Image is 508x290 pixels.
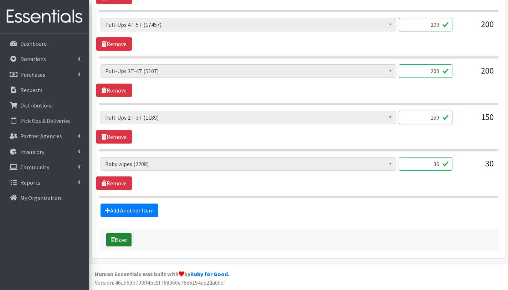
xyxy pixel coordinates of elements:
[3,114,86,128] a: Pick Ups & Deliveries
[399,64,452,78] input: Quantity
[399,111,452,124] input: Quantity
[101,18,396,31] span: Pull-Ups 4T-5T (17457)
[96,176,132,190] a: Remove
[3,83,86,97] a: Requests
[95,279,225,286] span: Version: 46a569b793ff4bc9f7689e0e76d6154ed2da00cf
[101,64,396,78] span: Pull-Ups 3T-4T (5107)
[20,148,44,155] p: Inventory
[105,20,391,30] span: Pull-Ups 4T-5T (17457)
[20,40,47,47] p: Dashboard
[3,67,86,82] a: Purchases
[95,270,229,277] strong: Human Essentials was built with by .
[101,111,396,124] span: Pull-Ups 2T-3T (1189)
[458,111,494,130] div: 150
[3,5,86,29] img: HumanEssentials
[20,71,45,78] p: Purchases
[101,157,396,171] span: Baby wipes (2208)
[399,18,452,31] input: Quantity
[105,112,391,122] span: Pull-Ups 2T-3T (1189)
[3,160,86,174] a: Community
[105,66,391,76] span: Pull-Ups 3T-4T (5107)
[20,132,62,140] p: Partner Agencies
[20,117,71,124] p: Pick Ups & Deliveries
[3,98,86,112] a: Distributions
[20,102,53,109] p: Distributions
[96,84,132,97] a: Remove
[3,145,86,159] a: Inventory
[20,194,61,201] p: My Organization
[3,191,86,205] a: My Organization
[20,179,40,186] p: Reports
[20,55,46,62] p: Donations
[3,52,86,66] a: Donations
[399,157,452,171] input: Quantity
[458,64,494,84] div: 200
[20,164,49,171] p: Community
[3,129,86,143] a: Partner Agencies
[3,175,86,190] a: Reports
[20,86,43,94] p: Requests
[96,130,132,144] a: Remove
[106,233,132,246] button: Save
[458,157,494,176] div: 30
[96,37,132,51] a: Remove
[458,18,494,37] div: 200
[3,36,86,51] a: Dashboard
[101,204,158,217] a: Add Another Item
[105,159,391,169] span: Baby wipes (2208)
[190,270,228,277] a: Ruby for Good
